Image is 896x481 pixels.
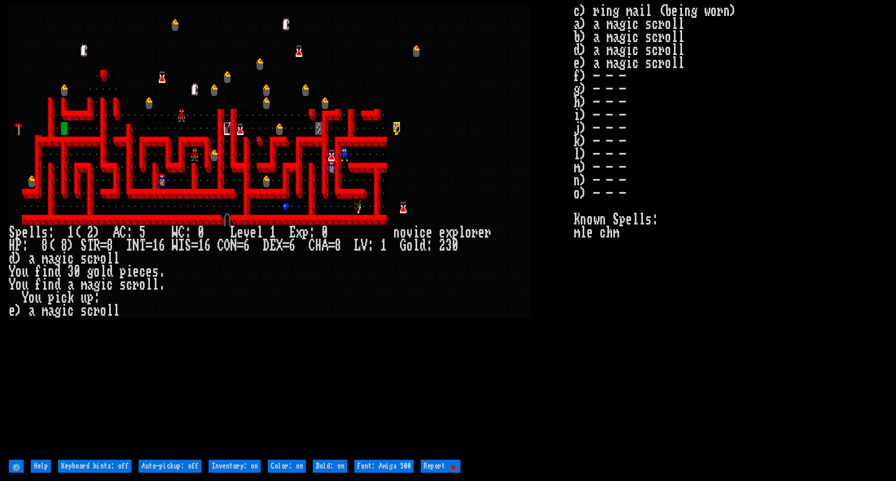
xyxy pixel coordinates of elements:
[120,278,126,291] div: s
[172,226,178,239] div: W
[328,239,335,252] div: =
[68,252,74,265] div: c
[22,278,28,291] div: u
[9,239,15,252] div: H
[87,239,94,252] div: T
[48,239,55,252] div: (
[126,265,133,278] div: i
[413,226,420,239] div: i
[68,239,74,252] div: )
[28,291,35,304] div: o
[61,239,68,252] div: 8
[58,460,132,473] input: Keyboard hints: off
[146,239,152,252] div: =
[574,5,887,457] stats: c) ring mail (being worn) a) a magic scroll b) a magic scroll d) a magic scroll e) a magic scroll...
[139,278,146,291] div: o
[15,226,22,239] div: p
[139,265,146,278] div: c
[237,239,244,252] div: =
[87,265,94,278] div: g
[231,226,237,239] div: L
[41,239,48,252] div: 8
[296,226,302,239] div: x
[198,239,204,252] div: 1
[81,291,87,304] div: u
[15,239,22,252] div: P
[113,304,120,318] div: l
[41,265,48,278] div: i
[68,265,74,278] div: 3
[9,278,15,291] div: Y
[459,226,465,239] div: l
[421,460,460,473] input: Report 🐞
[133,265,139,278] div: e
[268,460,306,473] input: Color: on
[68,291,74,304] div: k
[87,252,94,265] div: c
[276,239,283,252] div: X
[472,226,478,239] div: r
[400,239,407,252] div: G
[94,226,100,239] div: )
[224,239,231,252] div: O
[100,265,107,278] div: l
[152,265,159,278] div: s
[74,265,81,278] div: 0
[393,226,400,239] div: n
[9,226,15,239] div: S
[68,278,74,291] div: a
[48,265,55,278] div: n
[113,252,120,265] div: l
[426,239,433,252] div: :
[309,226,315,239] div: :
[9,265,15,278] div: Y
[94,239,100,252] div: R
[322,239,328,252] div: A
[15,304,22,318] div: )
[446,239,452,252] div: 3
[231,239,237,252] div: N
[22,226,28,239] div: e
[107,239,113,252] div: 8
[426,226,433,239] div: e
[22,291,28,304] div: Y
[178,239,185,252] div: I
[100,278,107,291] div: i
[9,304,15,318] div: e
[35,291,41,304] div: u
[257,226,263,239] div: l
[48,252,55,265] div: a
[68,304,74,318] div: c
[87,291,94,304] div: p
[159,278,165,291] div: .
[28,252,35,265] div: a
[48,278,55,291] div: n
[478,226,485,239] div: e
[61,304,68,318] div: i
[55,252,61,265] div: g
[172,239,178,252] div: W
[185,226,191,239] div: :
[126,239,133,252] div: I
[250,226,257,239] div: e
[107,265,113,278] div: d
[198,226,204,239] div: 0
[452,226,459,239] div: p
[139,239,146,252] div: T
[191,239,198,252] div: =
[22,265,28,278] div: u
[15,278,22,291] div: o
[270,239,276,252] div: E
[452,239,459,252] div: 0
[48,226,55,239] div: :
[94,291,100,304] div: :
[139,460,201,473] input: Auto-pickup: off
[152,239,159,252] div: 1
[159,239,165,252] div: 6
[413,239,420,252] div: l
[68,226,74,239] div: 1
[380,239,387,252] div: 1
[74,226,81,239] div: (
[55,304,61,318] div: g
[289,226,296,239] div: E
